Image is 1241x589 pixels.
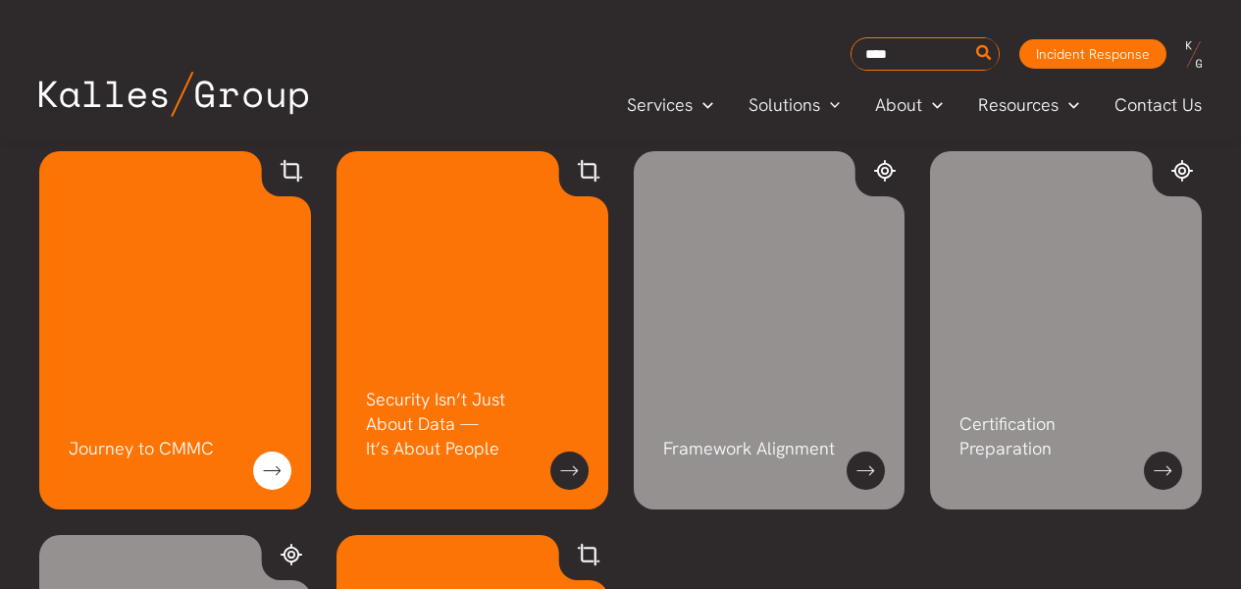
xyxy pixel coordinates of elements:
[749,90,820,120] span: Solutions
[663,436,856,460] h5: Framework Alignment
[693,90,713,120] span: Menu Toggle
[959,411,1153,460] h5: Certification Preparation
[972,38,997,70] button: Search
[820,90,841,120] span: Menu Toggle
[69,436,262,460] h5: Journey to CMMC
[1059,90,1079,120] span: Menu Toggle
[1097,90,1221,120] a: Contact Us
[366,387,559,460] h5: Security Isn’t Just About Data — It’s About People
[978,90,1059,120] span: Resources
[627,90,693,120] span: Services
[960,90,1097,120] a: ResourcesMenu Toggle
[1114,90,1202,120] span: Contact Us
[39,72,308,117] img: Kalles Group
[857,90,960,120] a: AboutMenu Toggle
[609,90,731,120] a: ServicesMenu Toggle
[922,90,943,120] span: Menu Toggle
[1019,39,1166,69] a: Incident Response
[609,88,1221,121] nav: Primary Site Navigation
[731,90,858,120] a: SolutionsMenu Toggle
[875,90,922,120] span: About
